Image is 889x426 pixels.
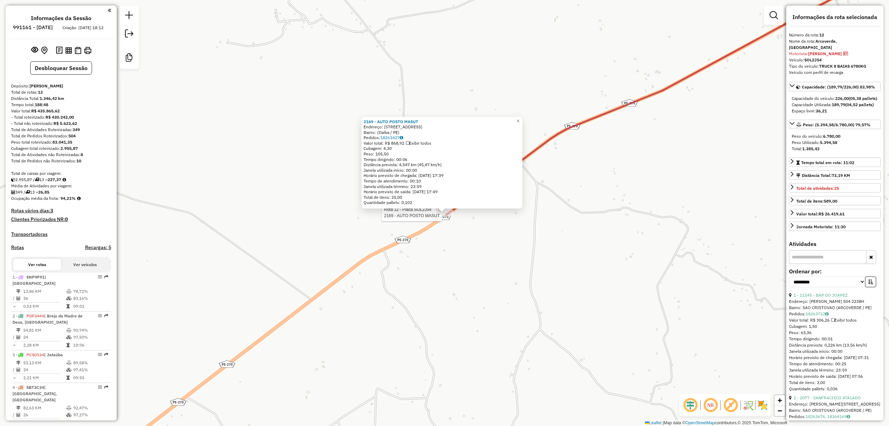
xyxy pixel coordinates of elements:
strong: TRUCK 8 BAIAS 6780KG [819,63,866,69]
span: Ocultar deslocamento [682,397,699,414]
div: Map data © contributors,© 2025 TomTom, Microsoft [643,420,789,426]
strong: R$ 5.623,62 [53,121,77,126]
button: Exibir sessão original [30,45,40,56]
img: Exibir/Ocultar setores [757,400,768,411]
div: Valor total: R$ 306,26 [789,317,881,323]
div: Horário previsto de saída: [DATE] 17:49 [364,189,520,195]
h4: Informações da Sessão [31,15,91,22]
td: 78,72% [73,288,108,295]
td: 97,27% [73,411,108,418]
i: Cubagem total roteirizado [11,178,15,182]
i: Distância Total [16,289,20,293]
h6: 991161 - [DATE] [13,24,53,31]
div: Total: [792,146,878,152]
strong: 226,00 [835,96,849,101]
div: Horário previsto de chegada: [DATE] 07:31 [789,355,881,361]
strong: 26,85 [38,189,49,195]
div: Janela utilizada término: 23:59 [789,367,881,373]
div: Distância prevista: 4,547 km (45,47 km/h) [364,162,520,168]
span: Peso: (5.394,58/6.780,00) 79,57% [803,122,871,127]
div: Total de Pedidos não Roteirizados: [11,158,111,164]
i: Total de Atividades [16,296,20,300]
h4: Rotas [11,245,24,250]
td: 24 [23,334,66,341]
div: Média de Atividades por viagem: [11,183,111,189]
a: Exibir filtros [767,8,781,22]
strong: 349 [73,127,80,132]
button: Centralizar mapa no depósito ou ponto de apoio [40,45,49,56]
strong: (05,38 pallets) [849,96,877,101]
td: 97,41% [73,366,108,373]
em: Opções [98,275,102,279]
div: Tempo dirigindo: 00:06 [364,157,520,162]
button: Ordem crescente [865,276,876,287]
i: % de utilização da cubagem [66,296,72,300]
a: Clique aqui para minimizar o painel [108,6,111,14]
td: 24 [23,366,66,373]
strong: 2.955,87 [60,146,78,151]
div: Peso: (5.394,58/6.780,00) 79,57% [789,130,881,155]
label: Ordenar por: [789,267,881,275]
span: + [778,396,782,404]
i: % de utilização da cubagem [66,335,72,339]
div: Valor total: R$ 868,92 [364,140,520,146]
div: Janela utilizada término: 23:59 [364,184,520,189]
a: 2169 - AUTO POSTO MASUT [364,119,418,124]
h4: Atividades [789,241,881,247]
div: Tempo total: [11,102,111,108]
em: Média calculada utilizando a maior ocupação (%Peso ou %Cubagem) de cada rota da sessão. Rotas cro... [77,196,81,201]
div: Horário previsto de saída: [DATE] 07:56 [789,373,881,380]
td: / [13,334,16,341]
i: CNH vencida [843,52,848,56]
div: Distância Total: [796,172,850,179]
strong: 3 [50,207,53,214]
strong: 25 [834,186,839,191]
em: Rota exportada [104,275,108,279]
i: Observações [825,312,829,316]
strong: 13 [38,90,43,95]
a: Criar modelo [122,51,136,66]
strong: (04,52 pallets) [845,102,874,107]
i: Observações [847,415,850,419]
div: Peso: 105,50 [364,151,520,157]
div: Valor total: R$ 327,21 [789,420,881,426]
button: Ver rotas [13,259,61,271]
strong: 12 [819,32,824,37]
div: Valor total: [11,108,111,114]
strong: 1.385,42 [802,146,820,151]
i: Distância Total [16,406,20,410]
button: Desbloquear Sessão [30,61,92,75]
div: Total de itens: 3,00 [789,380,881,386]
a: Zoom in [774,395,785,406]
strong: 83.041,35 [52,139,72,145]
i: % de utilização da cubagem [66,368,72,372]
a: Capacidade: (189,79/226,00) 83,98% [789,82,881,91]
strong: R$ 26.419,61 [819,211,845,216]
td: 54,81 KM [23,327,66,334]
em: Opções [98,385,102,389]
div: Total de Pedidos Roteirizados: [11,133,111,139]
strong: 188:48 [35,102,48,107]
strong: 0 [65,216,68,222]
div: Bairro: (Itaíba / PE) [364,130,520,135]
td: = [13,303,16,310]
div: Cubagem total roteirizado: [11,145,111,152]
a: 18263722 [806,311,829,316]
h4: Transportadoras [11,231,111,237]
td: 2,28 KM [23,342,66,349]
h4: Rotas vários dias: [11,208,111,214]
i: Observações [400,136,403,140]
div: Total de itens: 25,00 [364,195,520,200]
a: OpenStreetMap [686,420,715,425]
strong: 36,21 [816,108,827,113]
span: 73,19 KM [832,173,850,178]
a: 1 - 11145 - BAR DO JOAREZ [794,292,848,298]
strong: 10 [76,158,81,163]
div: Peso total roteirizado: [11,139,111,145]
div: Horário previsto de chegada: [DATE] 17:39 [364,173,520,178]
td: 10:06 [73,342,108,349]
i: Total de Atividades [16,413,20,417]
td: = [13,374,16,381]
div: Pedidos: [789,311,881,317]
strong: 504 [68,133,76,138]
